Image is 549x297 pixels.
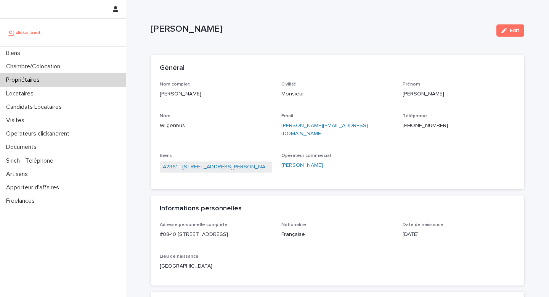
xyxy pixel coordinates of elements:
span: Lieu de naissance [160,254,199,259]
a: [PERSON_NAME] [281,161,323,169]
img: UCB0brd3T0yccxBKYDjQ [6,25,43,40]
p: [GEOGRAPHIC_DATA] [160,262,272,270]
button: Edit [496,24,524,37]
span: Email [281,114,293,118]
p: #08-10 [STREET_ADDRESS] [160,231,272,239]
span: Date de naissance [403,223,443,227]
span: Adresse personnelle complète [160,223,228,227]
p: Monsieur [281,90,394,98]
p: Visites [3,117,30,124]
p: [PHONE_NUMBER] [403,122,515,130]
p: Candidats Locataires [3,103,68,111]
span: Edit [510,28,519,33]
p: Française [281,231,394,239]
h2: Informations personnelles [160,205,242,213]
p: Documents [3,144,43,151]
h2: Général [160,64,185,73]
span: Nom complet [160,82,190,87]
p: Biens [3,50,26,57]
p: [DATE] [403,231,515,239]
p: [PERSON_NAME] [403,90,515,98]
span: Nationalité [281,223,306,227]
a: A2361 - [STREET_ADDRESS][PERSON_NAME] [163,163,269,171]
p: Sinch - Téléphone [3,157,59,165]
span: Prénom [403,82,420,87]
span: Nom [160,114,170,118]
a: [PERSON_NAME][EMAIL_ADDRESS][DOMAIN_NAME] [281,123,368,136]
p: Wilgenbus [160,122,272,130]
span: Civilité [281,82,296,87]
p: Freelances [3,197,41,205]
p: [PERSON_NAME] [151,24,490,35]
span: Opérateur commercial [281,153,331,158]
p: [PERSON_NAME] [160,90,272,98]
span: Biens [160,153,172,158]
p: Artisans [3,171,34,178]
p: Locataires [3,90,40,97]
p: Apporteur d'affaires [3,184,65,191]
span: Téléphone [403,114,427,118]
p: Operateurs clickandrent [3,130,75,137]
p: Chambre/Colocation [3,63,66,70]
p: Propriétaires [3,76,46,84]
